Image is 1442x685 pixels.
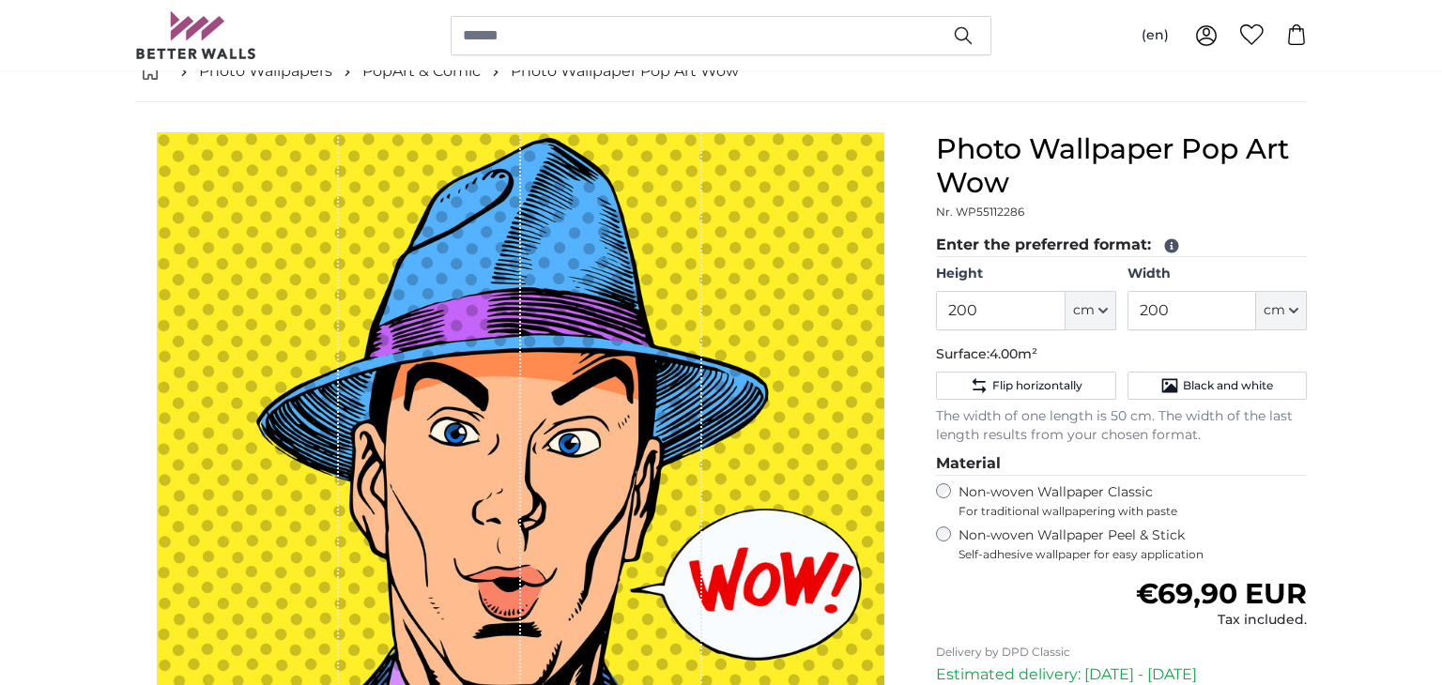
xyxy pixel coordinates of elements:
[135,11,257,59] img: Betterwalls
[936,205,1024,219] span: Nr. WP55112286
[1136,576,1307,611] span: €69,90 EUR
[1136,611,1307,630] div: Tax included.
[936,372,1115,400] button: Flip horizontally
[1128,265,1307,283] label: Width
[959,483,1307,519] label: Non-woven Wallpaper Classic
[1256,291,1307,330] button: cm
[936,132,1307,200] h1: Photo Wallpaper Pop Art Wow
[1128,372,1307,400] button: Black and white
[936,452,1307,476] legend: Material
[959,526,1307,562] label: Non-woven Wallpaper Peel & Stick
[989,345,1037,362] span: 4.00m²
[959,504,1307,519] span: For traditional wallpapering with paste
[936,407,1307,445] p: The width of one length is 50 cm. The width of the last length results from your chosen format.
[1073,301,1095,320] span: cm
[992,378,1082,393] span: Flip horizontally
[1183,378,1273,393] span: Black and white
[959,547,1307,562] span: Self-adhesive wallpaper for easy application
[1066,291,1116,330] button: cm
[1127,19,1184,53] button: (en)
[936,265,1115,283] label: Height
[936,645,1307,660] p: Delivery by DPD Classic
[362,60,481,83] a: PopArt & Comic
[199,60,332,83] a: Photo Wallpapers
[135,41,1307,102] nav: breadcrumbs
[936,234,1307,257] legend: Enter the preferred format:
[936,345,1307,364] p: Surface:
[1264,301,1285,320] span: cm
[511,60,739,83] a: Photo Wallpaper Pop Art Wow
